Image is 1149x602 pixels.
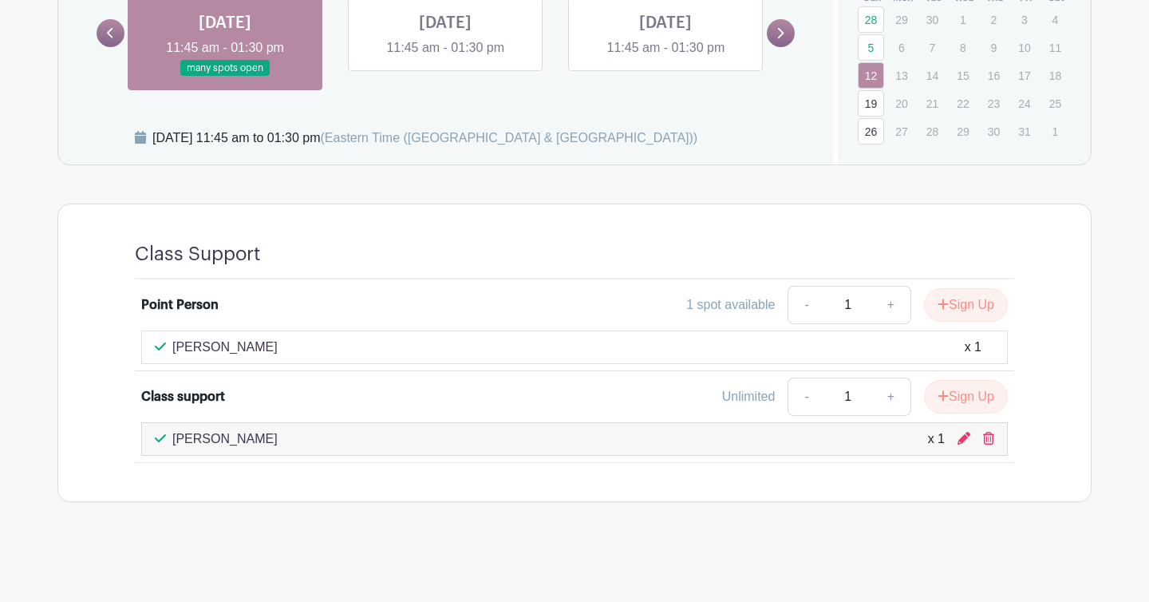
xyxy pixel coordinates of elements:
a: 19 [858,90,884,117]
button: Sign Up [924,288,1008,322]
a: + [871,286,911,324]
p: 4 [1042,7,1068,32]
button: Sign Up [924,380,1008,414]
p: 21 [919,91,946,116]
div: Unlimited [722,387,776,406]
p: 29 [950,119,976,144]
p: 7 [919,35,946,60]
a: 12 [858,62,884,89]
a: + [871,378,911,416]
p: 14 [919,63,946,88]
div: Class support [141,387,225,406]
p: 8 [950,35,976,60]
h4: Class Support [135,243,261,266]
p: 10 [1011,35,1037,60]
p: 30 [919,7,946,32]
p: 30 [981,119,1007,144]
p: 18 [1042,63,1068,88]
p: [PERSON_NAME] [172,430,278,449]
p: 9 [981,35,1007,60]
p: 27 [888,119,914,144]
p: 13 [888,63,914,88]
div: 1 spot available [686,295,775,315]
p: 1 [1042,119,1068,144]
p: 2 [981,7,1007,32]
span: (Eastern Time ([GEOGRAPHIC_DATA] & [GEOGRAPHIC_DATA])) [320,131,697,145]
div: x 1 [928,430,945,449]
p: 16 [981,63,1007,88]
p: 17 [1011,63,1037,88]
p: 23 [981,91,1007,116]
div: [DATE] 11:45 am to 01:30 pm [152,129,697,148]
p: 28 [919,119,946,144]
p: 25 [1042,91,1068,116]
p: 15 [950,63,976,88]
p: 1 [950,7,976,32]
a: 5 [858,34,884,61]
p: 11 [1042,35,1068,60]
p: 31 [1011,119,1037,144]
p: 20 [888,91,914,116]
p: 3 [1011,7,1037,32]
a: - [788,378,824,416]
div: Point Person [141,295,219,315]
a: 26 [858,118,884,145]
p: 6 [888,35,914,60]
p: 29 [888,7,914,32]
div: x 1 [965,338,981,357]
a: 28 [858,6,884,33]
p: 22 [950,91,976,116]
p: 24 [1011,91,1037,116]
p: [PERSON_NAME] [172,338,278,357]
a: - [788,286,824,324]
